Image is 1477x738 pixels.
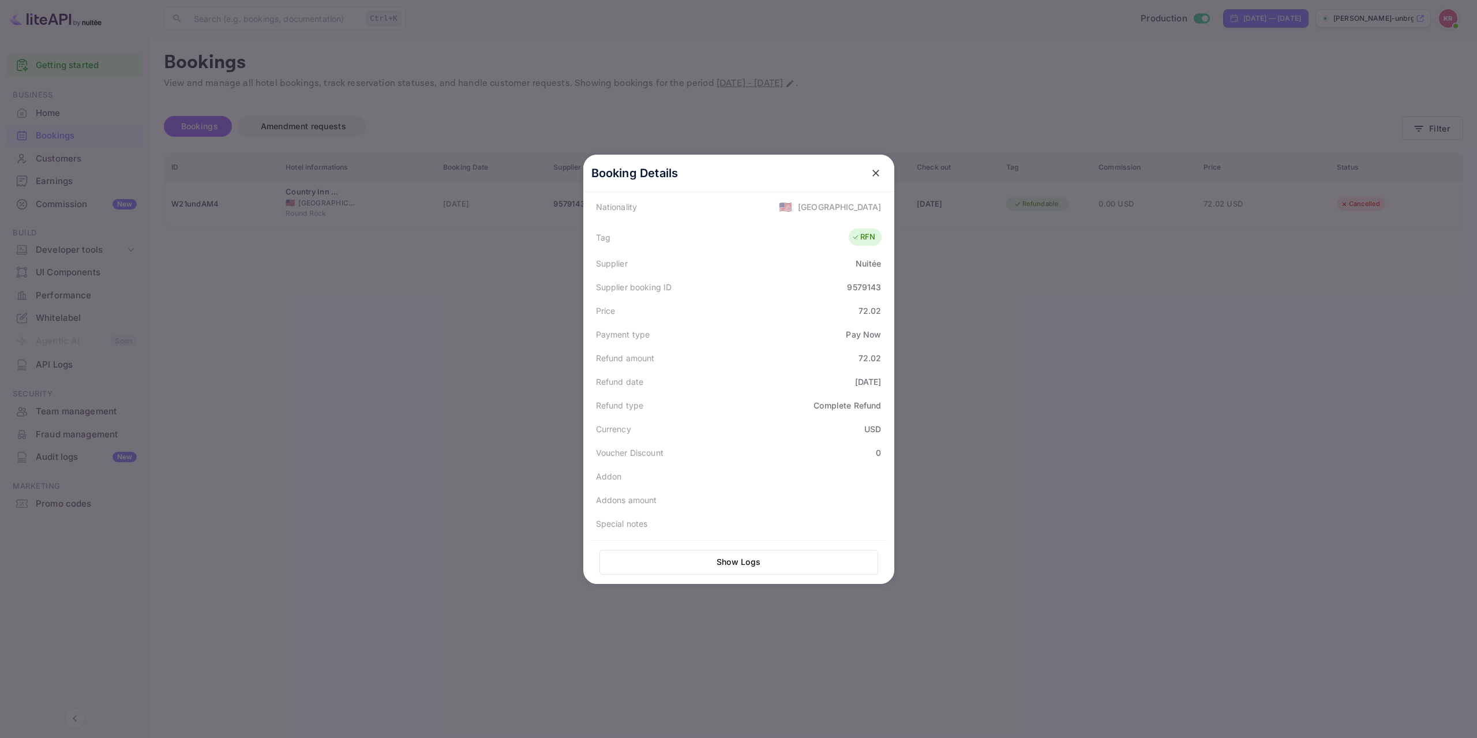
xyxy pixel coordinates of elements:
[864,423,881,435] div: USD
[599,550,878,575] button: Show Logs
[596,352,655,364] div: Refund amount
[859,352,882,364] div: 72.02
[596,494,657,506] div: Addons amount
[596,305,616,317] div: Price
[596,201,638,213] div: Nationality
[596,281,672,293] div: Supplier booking ID
[856,257,882,269] div: Nuitée
[596,518,648,530] div: Special notes
[596,470,622,482] div: Addon
[596,447,663,459] div: Voucher Discount
[596,231,610,243] div: Tag
[859,305,882,317] div: 72.02
[865,163,886,183] button: close
[596,328,650,340] div: Payment type
[591,164,678,182] p: Booking Details
[847,281,881,293] div: 9579143
[596,399,644,411] div: Refund type
[855,376,882,388] div: [DATE]
[596,257,628,269] div: Supplier
[846,328,881,340] div: Pay Now
[814,399,881,411] div: Complete Refund
[596,423,631,435] div: Currency
[596,376,644,388] div: Refund date
[779,196,792,217] span: United States
[876,447,881,459] div: 0
[852,231,875,243] div: RFN
[798,201,882,213] div: [GEOGRAPHIC_DATA]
